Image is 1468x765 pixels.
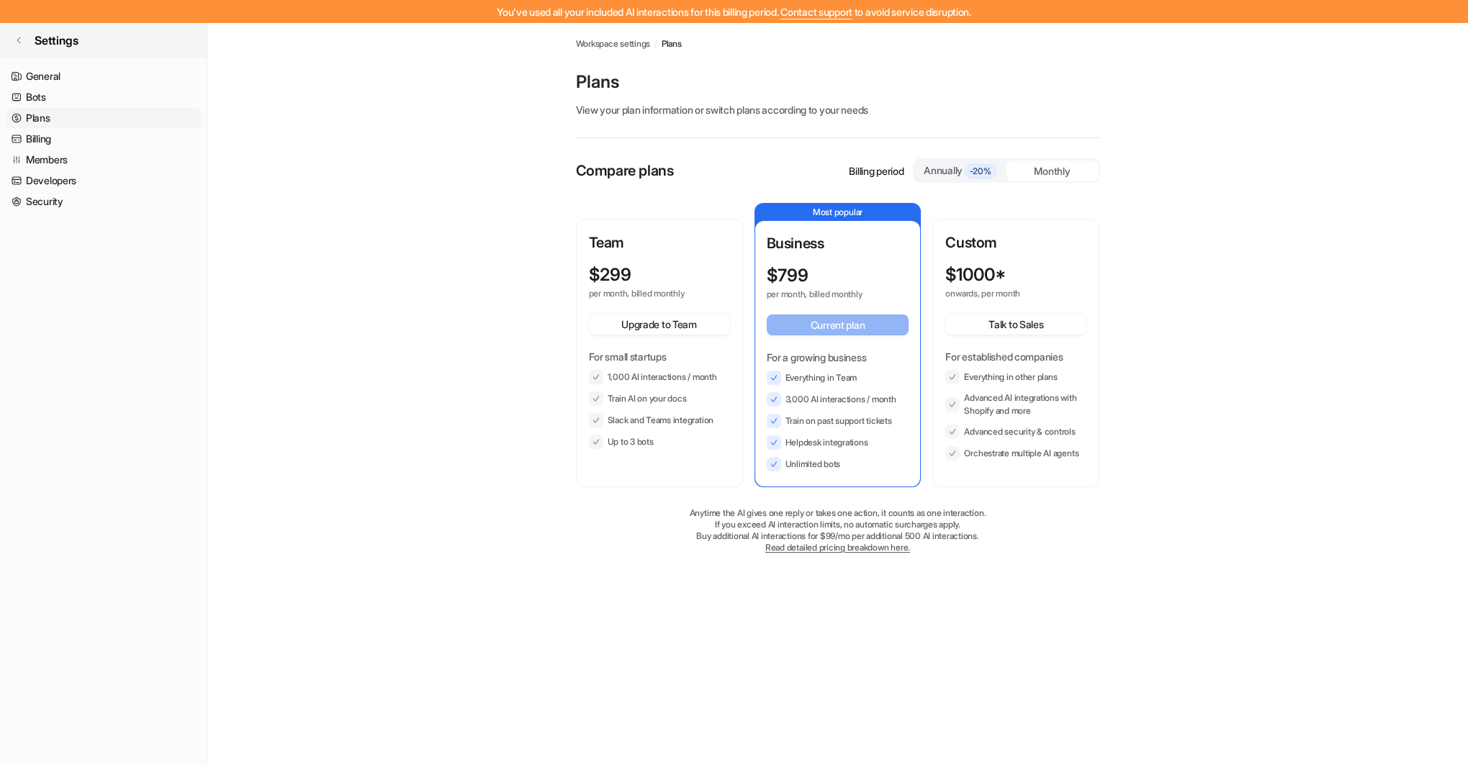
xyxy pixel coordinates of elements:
p: For established companies [945,349,1086,364]
p: Anytime the AI gives one reply or takes one action, it counts as one interaction. [576,507,1100,519]
img: Patrick avatar [34,204,51,222]
a: Workspace settings [576,37,651,50]
li: 3,000 AI interactions / month [767,392,909,407]
p: per month, billed monthly [767,289,883,300]
p: $ 1000* [945,265,1006,285]
p: Business [767,232,909,254]
div: • 1m ago [90,217,134,232]
a: Developers [6,171,201,191]
div: Recent message [30,181,258,196]
li: Unlimited bots [767,457,909,471]
span: Contact support [780,6,852,18]
li: Train on past support tickets [767,414,909,428]
p: $ 299 [589,265,631,285]
p: onwards, per month [945,288,1061,299]
div: Annually [920,163,1001,178]
li: Advanced AI integrations with Shopify and more [945,391,1086,417]
p: Plans [576,71,1100,94]
li: Advanced security & controls [945,425,1086,439]
div: Monthly [1007,160,1099,181]
img: Katelin avatar [40,216,57,233]
li: Everything in Team [767,371,909,385]
p: How can we help? [29,127,259,151]
li: Slack and Teams integration [589,413,730,427]
a: Plans [662,37,682,50]
span: -20% [965,164,996,178]
button: Messages [144,449,288,507]
span: Settings [35,32,78,49]
li: Train AI on your docs [589,391,730,406]
p: Most popular [755,204,921,221]
li: 1,000 AI interactions / month [589,370,730,384]
p: Compare plans [576,160,674,181]
div: Send us a message [30,264,240,279]
div: eesel [60,217,87,232]
p: View your plan information or switch plans according to your needs [576,102,1100,117]
p: per month, billed monthly [589,288,704,299]
a: Security [6,191,201,212]
button: Current plan [767,314,909,335]
li: Orchestrate multiple AI agents [945,446,1086,461]
li: Up to 3 bots [589,435,730,449]
img: Profile image for Katelin [29,23,58,52]
a: Members [6,150,201,170]
p: Hi there 👋 [29,102,259,127]
button: Upgrade to Team [589,314,730,335]
a: Read detailed pricing breakdown here. [765,542,910,553]
li: Helpdesk integrations [767,435,909,450]
span: You’ll get replies here and in your email: ✉️ [EMAIL_ADDRESS][DOMAIN_NAME] The team will be back ... [60,204,655,215]
div: Recent messagePatrick avatareesel avatarKatelin avatarYou’ll get replies here and in your email: ... [14,169,274,245]
p: Buy additional AI interactions for $99/mo per additional 500 AI interactions. [576,530,1100,542]
div: Patrick avatareesel avatarKatelin avatarYou’ll get replies here and in your email: ✉️ [EMAIL_ADDR... [15,191,273,244]
p: Custom [945,232,1086,253]
span: / [654,37,657,50]
a: Billing [6,129,201,149]
p: $ 799 [767,266,809,286]
div: Close [248,23,274,49]
p: Team [589,232,730,253]
img: Profile image for Patrick [84,23,112,52]
p: For small startups [589,349,730,364]
span: Home [55,485,88,495]
a: Plans [6,108,201,128]
li: Everything in other plans [945,370,1086,384]
a: Bots [6,87,201,107]
div: Send us a message [14,252,274,291]
img: eesel avatar [27,216,45,233]
a: General [6,66,201,86]
p: Billing period [849,163,904,178]
span: Messages [192,485,241,495]
p: For a growing business [767,350,909,365]
button: Talk to Sales [945,314,1086,335]
img: Profile image for eesel [56,23,85,52]
p: If you exceed AI interaction limits, no automatic surcharges apply. [576,519,1100,530]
